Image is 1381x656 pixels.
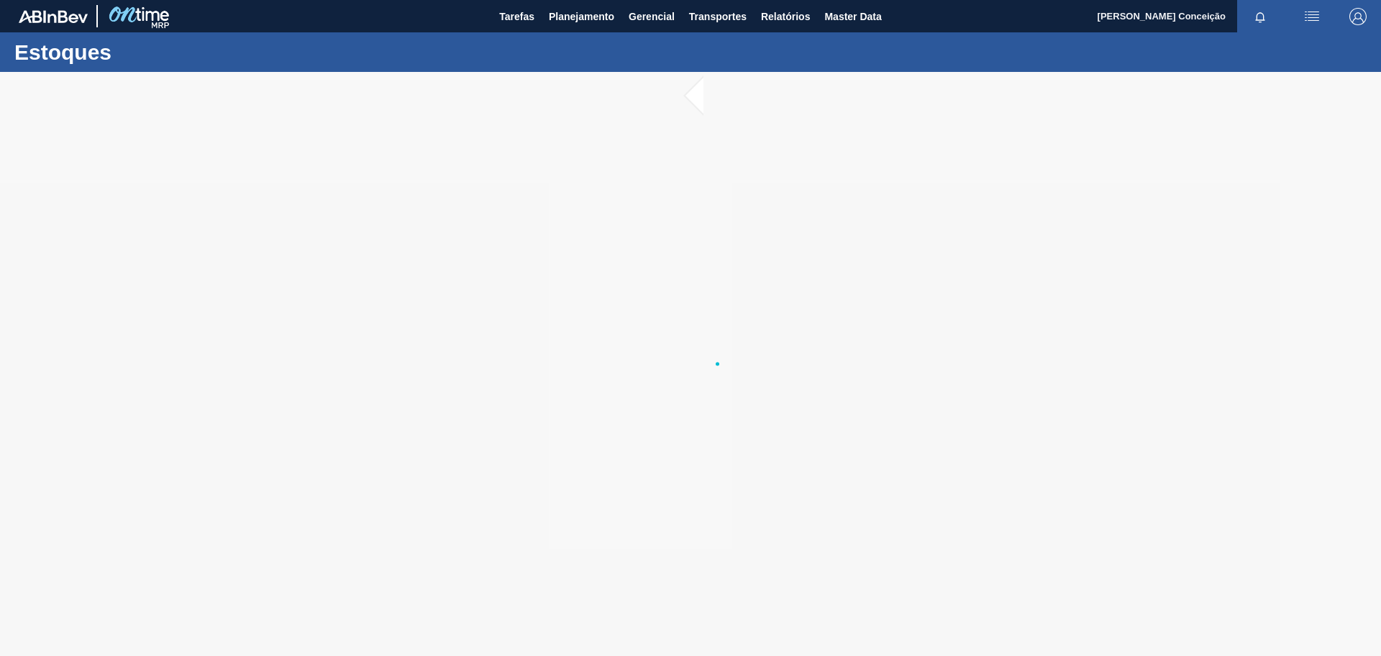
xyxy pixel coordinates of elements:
[549,8,614,25] span: Planejamento
[1303,8,1321,25] img: userActions
[824,8,881,25] span: Master Data
[761,8,810,25] span: Relatórios
[1237,6,1283,27] button: Notificações
[14,44,270,60] h1: Estoques
[19,10,88,23] img: TNhmsLtSVTkK8tSr43FrP2fwEKptu5GPRR3wAAAABJRU5ErkJggg==
[1349,8,1367,25] img: Logout
[629,8,675,25] span: Gerencial
[499,8,534,25] span: Tarefas
[689,8,747,25] span: Transportes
